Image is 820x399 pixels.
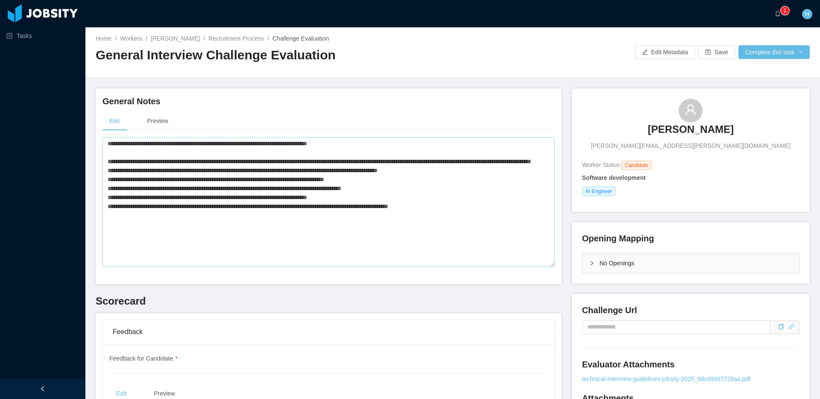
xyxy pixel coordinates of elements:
[781,6,789,15] sup: 1
[582,358,799,370] h4: Evaluator Attachments
[115,35,117,42] span: /
[96,294,562,308] h3: Scorecard
[648,123,734,136] h3: [PERSON_NAME]
[6,27,79,44] a: icon: profileTasks
[648,123,734,141] a: [PERSON_NAME]
[140,111,175,131] div: Preview
[102,95,555,107] h4: General Notes
[113,320,545,344] div: Feedback
[272,35,329,42] span: Challenge Evaluation
[778,323,784,332] div: Copy
[120,35,142,42] a: Workers
[203,35,205,42] span: /
[621,161,652,170] span: Candidate
[582,161,621,168] span: Worker Status:
[146,35,147,42] span: /
[151,35,200,42] a: [PERSON_NAME]
[582,375,799,384] a: technical-interview-guidelines-jobsity-2025_68cd9487728aa.pdf
[96,47,453,64] h2: General Interview Challenge Evaluation
[102,111,126,131] div: Edit
[109,355,178,362] span: Feedback for Candidate
[685,104,697,116] i: icon: user
[96,35,111,42] a: Home
[784,6,787,15] p: 1
[582,232,654,244] h4: Opening Mapping
[778,324,784,330] i: icon: copy
[582,174,646,181] strong: Software development
[788,324,794,330] i: icon: link
[591,141,791,150] span: [PERSON_NAME][EMAIL_ADDRESS][PERSON_NAME][DOMAIN_NAME]
[698,45,735,59] button: icon: saveSave
[583,253,799,273] div: icon: rightNo Openings
[805,9,809,19] span: H
[267,35,269,42] span: /
[582,304,799,316] h4: Challenge Url
[635,45,695,59] button: icon: editEdit Metadata
[589,261,594,266] i: icon: right
[208,35,264,42] a: Recruitment Process
[738,45,810,59] button: Complete this taskicon: down
[582,187,616,196] span: AI Engineer
[775,11,781,17] i: icon: bell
